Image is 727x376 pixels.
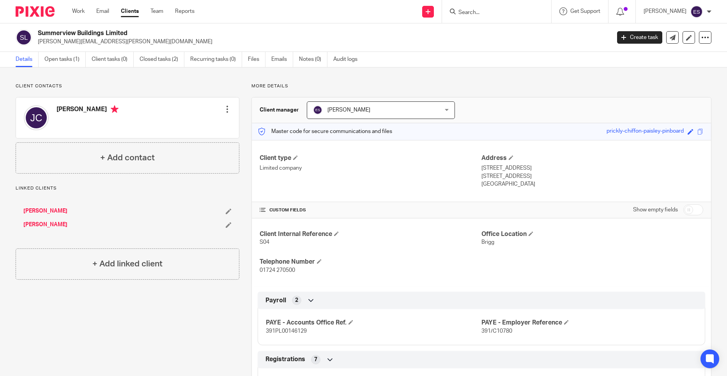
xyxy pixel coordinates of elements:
span: 01724 270500 [260,268,295,273]
img: Pixie [16,6,55,17]
h4: PAYE - Employer Reference [481,319,697,327]
img: svg%3E [690,5,703,18]
h4: [PERSON_NAME] [57,105,119,115]
a: Email [96,7,109,15]
a: Open tasks (1) [44,52,86,67]
a: Notes (0) [299,52,327,67]
h4: Client Internal Reference [260,230,481,238]
img: svg%3E [313,105,322,115]
h4: Client type [260,154,481,162]
span: 2 [295,296,298,304]
a: Reports [175,7,195,15]
div: prickly-chiffon-paisley-pinboard [607,127,684,136]
span: S04 [260,239,269,245]
a: Create task [617,31,662,44]
img: svg%3E [24,105,49,130]
p: [GEOGRAPHIC_DATA] [481,180,703,188]
h4: Telephone Number [260,258,481,266]
h4: CUSTOM FIELDS [260,207,481,213]
span: 7 [314,356,317,364]
h4: + Add linked client [92,258,163,270]
p: Limited company [260,164,481,172]
p: More details [251,83,711,89]
a: [PERSON_NAME] [23,207,67,215]
span: Payroll [265,296,286,305]
p: [STREET_ADDRESS] [481,164,703,172]
label: Show empty fields [633,206,678,214]
h4: PAYE - Accounts Office Ref. [266,319,481,327]
a: Team [150,7,163,15]
span: 391PL00146129 [266,328,307,334]
a: [PERSON_NAME] [23,221,67,229]
a: Closed tasks (2) [140,52,184,67]
span: Registrations [265,355,305,364]
img: svg%3E [16,29,32,46]
a: Work [72,7,85,15]
h4: + Add contact [100,152,155,164]
span: 391/C10780 [481,328,512,334]
p: Master code for secure communications and files [258,128,392,135]
p: [STREET_ADDRESS] [481,172,703,180]
span: [PERSON_NAME] [327,107,370,113]
i: Primary [111,105,119,113]
h4: Office Location [481,230,703,238]
a: Details [16,52,39,67]
h3: Client manager [260,106,299,114]
a: Recurring tasks (0) [190,52,242,67]
p: [PERSON_NAME] [644,7,686,15]
span: Brigg [481,239,494,245]
p: Client contacts [16,83,239,89]
p: [PERSON_NAME][EMAIL_ADDRESS][PERSON_NAME][DOMAIN_NAME] [38,38,605,46]
h2: Summerview Buildings Limited [38,29,492,37]
a: Files [248,52,265,67]
a: Audit logs [333,52,363,67]
h4: Address [481,154,703,162]
a: Client tasks (0) [92,52,134,67]
a: Emails [271,52,293,67]
p: Linked clients [16,185,239,192]
a: Clients [121,7,139,15]
span: Get Support [570,9,600,14]
input: Search [458,9,528,16]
